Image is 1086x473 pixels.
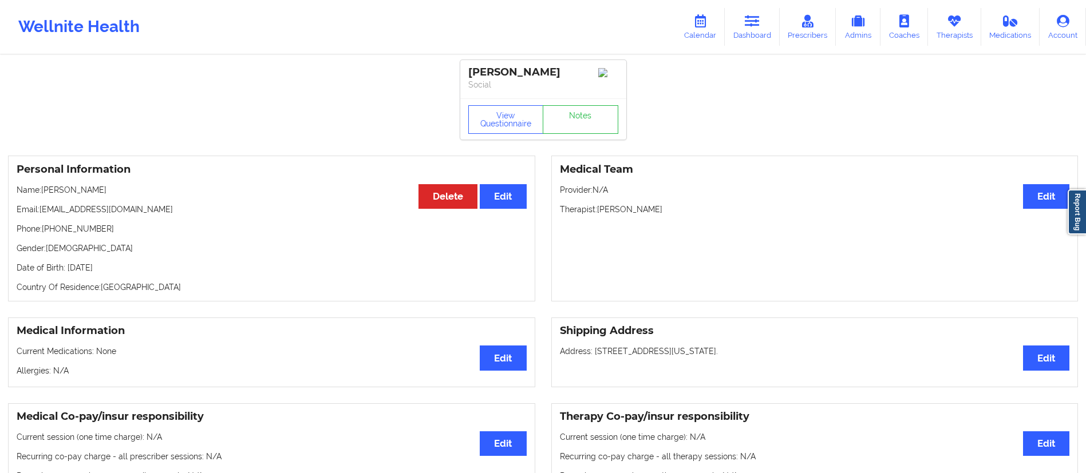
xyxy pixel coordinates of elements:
p: Date of Birth: [DATE] [17,262,527,273]
button: Edit [480,431,526,456]
h3: Medical Information [17,324,527,337]
p: Email: [EMAIL_ADDRESS][DOMAIN_NAME] [17,204,527,215]
p: Name: [PERSON_NAME] [17,184,527,196]
button: Edit [480,184,526,209]
h3: Personal Information [17,163,527,176]
p: Address: [STREET_ADDRESS][US_STATE]. [560,345,1070,357]
button: Edit [1023,345,1069,370]
p: Allergies: N/A [17,365,527,376]
button: Edit [1023,184,1069,209]
p: Social [468,79,618,90]
a: Admins [836,8,880,46]
a: Notes [543,105,618,134]
div: [PERSON_NAME] [468,66,618,79]
p: Phone: [PHONE_NUMBER] [17,223,527,234]
button: Delete [418,184,477,209]
a: Medications [981,8,1040,46]
a: Report Bug [1068,189,1086,234]
p: Current session (one time charge): N/A [17,431,527,443]
a: Dashboard [725,8,780,46]
a: Calendar [676,8,725,46]
h3: Therapy Co-pay/insur responsibility [560,410,1070,423]
h3: Medical Team [560,163,1070,176]
h3: Medical Co-pay/insur responsibility [17,410,527,423]
p: Therapist: [PERSON_NAME] [560,204,1070,215]
p: Recurring co-pay charge - all therapy sessions : N/A [560,451,1070,462]
p: Country Of Residence: [GEOGRAPHIC_DATA] [17,281,527,293]
p: Provider: N/A [560,184,1070,196]
button: Edit [480,345,526,370]
p: Gender: [DEMOGRAPHIC_DATA] [17,243,527,254]
a: Therapists [928,8,981,46]
a: Coaches [880,8,928,46]
h3: Shipping Address [560,324,1070,337]
button: View Questionnaire [468,105,544,134]
a: Prescribers [780,8,836,46]
a: Account [1040,8,1086,46]
p: Current Medications: None [17,345,527,357]
p: Recurring co-pay charge - all prescriber sessions : N/A [17,451,527,462]
button: Edit [1023,431,1069,456]
img: Image%2Fplaceholer-image.png [598,68,618,77]
p: Current session (one time charge): N/A [560,431,1070,443]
